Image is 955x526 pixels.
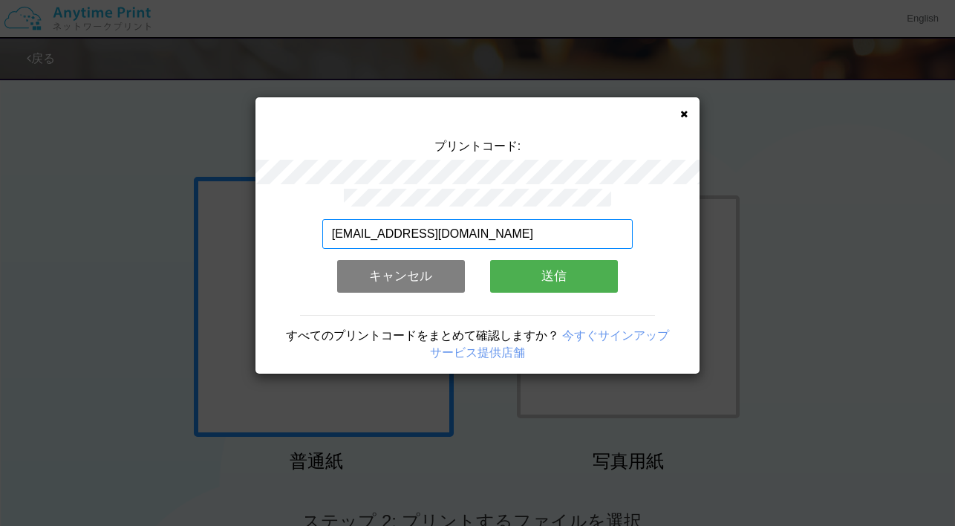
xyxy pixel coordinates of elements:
[430,346,525,359] a: サービス提供店舗
[490,260,618,293] button: 送信
[337,260,465,293] button: キャンセル
[434,140,521,152] span: プリントコード:
[286,329,559,342] span: すべてのプリントコードをまとめて確認しますか？
[562,329,669,342] a: 今すぐサインアップ
[322,219,633,249] input: メールアドレス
